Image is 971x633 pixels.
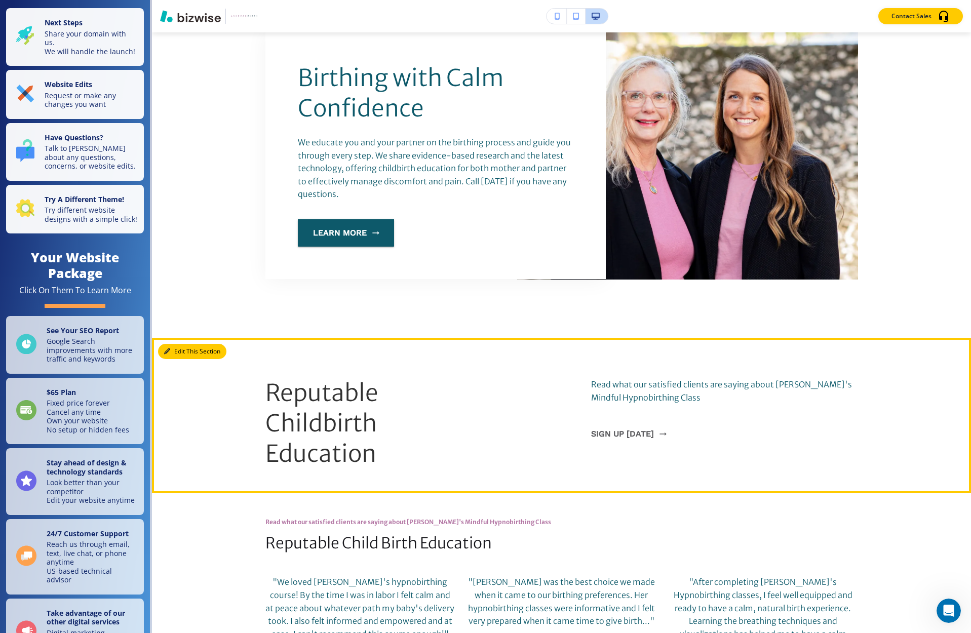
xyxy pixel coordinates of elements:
p: Contact Sales [891,12,931,21]
button: Try A Different Theme!Try different website designs with a simple click! [6,185,144,234]
button: Edit This Section [158,344,226,359]
strong: Next Steps [45,18,83,27]
span: "[PERSON_NAME] was the best choice we made when it came to our birthing preferences. Her hypnobir... [468,577,656,626]
strong: 24/7 Customer Support [47,529,129,538]
strong: Have Questions? [45,133,103,142]
span: Reputable Childbirth Education [265,378,382,468]
img: Bizwise Logo [160,10,221,22]
button: sign up [DATE] [591,420,666,448]
a: 24/7 Customer SupportReach us through email, text, live chat, or phone anytimeUS-based technical ... [6,519,144,595]
button: Have Questions?Talk to [PERSON_NAME] about any questions, concerns, or website edits. [6,123,144,181]
a: $65 PlanFixed price foreverCancel any timeOwn your websiteNo setup or hidden fees [6,378,144,445]
strong: $ 65 Plan [47,387,76,397]
strong: Take advantage of our other digital services [47,608,125,627]
strong: Try A Different Theme! [45,194,124,204]
iframe: Intercom live chat [937,599,961,623]
strong: See Your SEO Report [47,326,119,335]
p: Request or make any changes you want [45,91,138,109]
p: Reach us through email, text, live chat, or phone anytime US-based technical advisor [47,540,138,584]
button: Next StepsShare your domain with us.We will handle the launch! [6,8,144,66]
span: Read what our satisfied clients are saying about [PERSON_NAME]'s Mindful Hypnobirthing Class [265,518,551,526]
span: Read what our satisfied clients are saying about [PERSON_NAME]'s Mindful Hypnobirthing Class [591,379,853,403]
span: Birthing with Calm Confidence [298,63,508,123]
strong: Website Edits [45,80,92,89]
p: Talk to [PERSON_NAME] about any questions, concerns, or website edits. [45,144,138,171]
img: Your Logo [230,13,257,20]
div: Click On Them To Learn More [19,285,131,296]
img: <p><span style="color: rgb(13, 89, 106);">Birthing with Calm Confidence</span></p> [517,30,858,280]
button: Website EditsRequest or make any changes you want [6,70,144,119]
strong: Stay ahead of design & technology standards [47,458,127,477]
button: Learn More [298,219,394,247]
a: Stay ahead of design & technology standardsLook better than your competitorEdit your website anytime [6,448,144,515]
button: Contact Sales [878,8,963,24]
p: Look better than your competitor Edit your website anytime [47,478,138,505]
p: Reputable Child Birth Education [265,535,562,551]
h4: Your Website Package [6,250,144,281]
p: Try different website designs with a simple click! [45,206,138,223]
p: Fixed price forever Cancel any time Own your website No setup or hidden fees [47,399,129,434]
p: Google Search improvements with more traffic and keywords [47,337,138,364]
p: Share your domain with us. We will handle the launch! [45,29,138,56]
a: See Your SEO ReportGoogle Search improvements with more traffic and keywords [6,316,144,374]
span: We educate you and your partner on the birthing process and guide you through every step. We shar... [298,137,572,199]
